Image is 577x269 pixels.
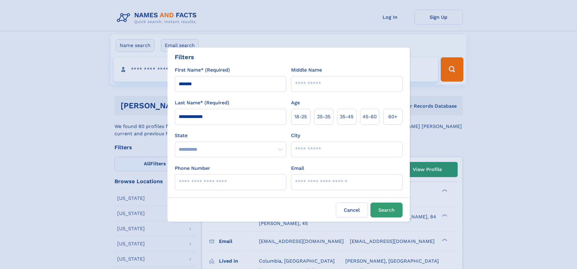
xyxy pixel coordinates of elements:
[175,66,230,74] label: First Name* (Required)
[175,52,194,62] div: Filters
[291,165,304,172] label: Email
[317,113,330,120] span: 25‑35
[370,203,403,217] button: Search
[291,99,300,106] label: Age
[294,113,307,120] span: 18‑25
[175,165,210,172] label: Phone Number
[363,113,377,120] span: 45‑60
[336,203,368,217] label: Cancel
[388,113,397,120] span: 60+
[175,132,286,139] label: State
[291,132,300,139] label: City
[175,99,229,106] label: Last Name* (Required)
[340,113,353,120] span: 35‑45
[291,66,322,74] label: Middle Name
